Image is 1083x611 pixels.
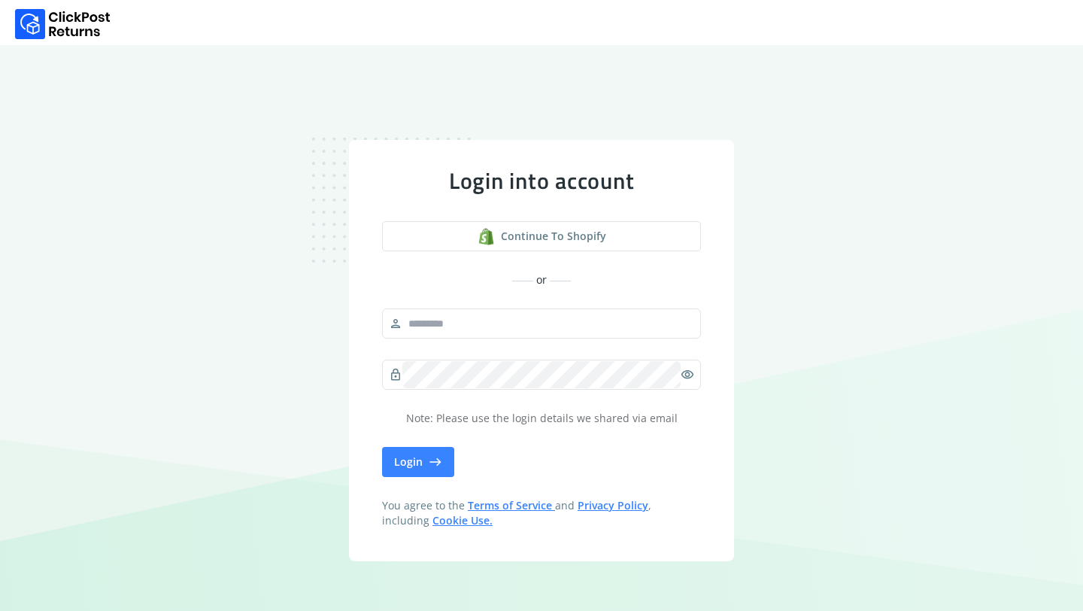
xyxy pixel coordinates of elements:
button: Continue to shopify [382,221,701,251]
img: shopify logo [478,228,495,245]
span: east [429,451,442,473]
button: Login east [382,447,454,477]
span: lock [389,364,402,385]
a: Cookie Use. [432,513,493,527]
span: Continue to shopify [501,229,606,244]
div: or [382,272,701,287]
span: person [389,313,402,334]
span: visibility [681,364,694,385]
span: You agree to the and , including [382,498,701,528]
p: Note: Please use the login details we shared via email [382,411,701,426]
img: Logo [15,9,111,39]
a: Privacy Policy [578,498,648,512]
div: Login into account [382,167,701,194]
a: shopify logoContinue to shopify [382,221,701,251]
a: Terms of Service [468,498,555,512]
